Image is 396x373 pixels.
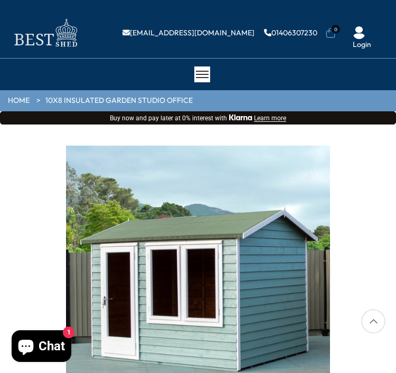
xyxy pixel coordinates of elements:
span: 0 [331,25,340,34]
a: 01406307230 [264,29,317,36]
img: logo [8,16,82,50]
img: User Icon [353,26,365,39]
a: 0 [325,28,336,39]
a: HOME [8,95,30,106]
a: [EMAIL_ADDRESS][DOMAIN_NAME] [122,29,254,36]
a: Login [353,41,371,48]
a: 10x8 insulated Garden Studio Office [45,95,193,106]
inbox-online-store-chat: Shopify online store chat [8,330,74,365]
